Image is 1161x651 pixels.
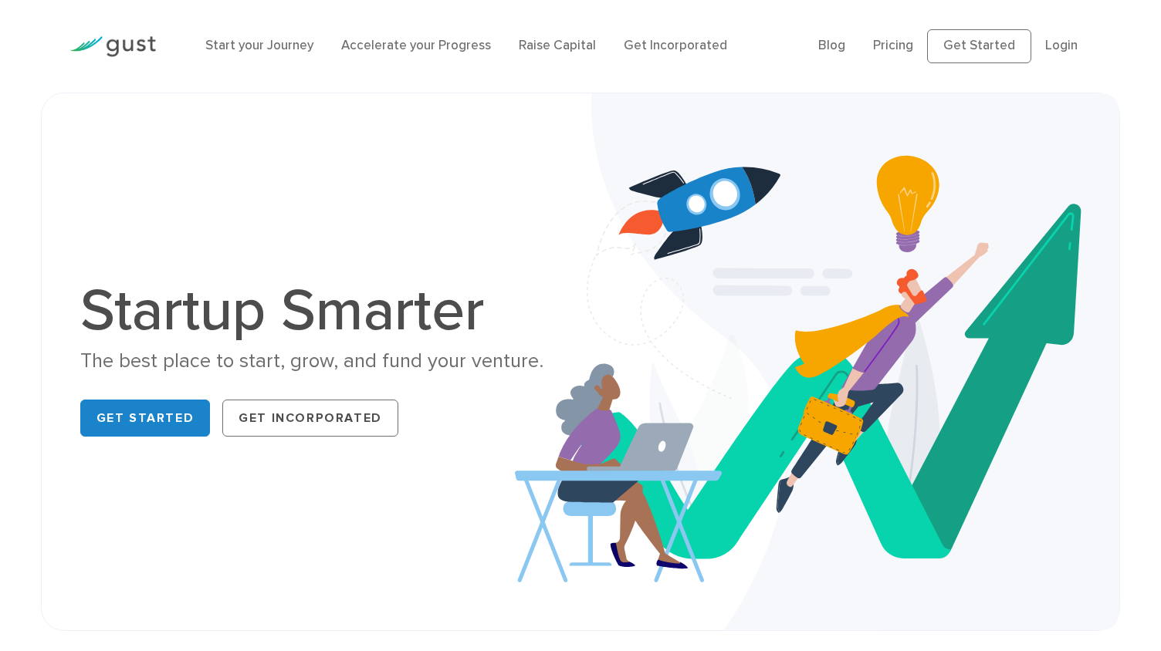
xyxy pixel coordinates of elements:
a: Get Started [927,29,1031,63]
a: Start your Journey [205,38,313,53]
h1: Startup Smarter [80,282,569,340]
img: Gust Logo [69,36,156,57]
a: Login [1045,38,1078,53]
a: Blog [818,38,845,53]
a: Get Incorporated [222,400,398,437]
img: Startup Smarter Hero [515,93,1119,630]
a: Get Incorporated [624,38,727,53]
a: Raise Capital [519,38,596,53]
a: Pricing [873,38,913,53]
div: The best place to start, grow, and fund your venture. [80,348,569,375]
a: Accelerate your Progress [341,38,491,53]
a: Get Started [80,400,211,437]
